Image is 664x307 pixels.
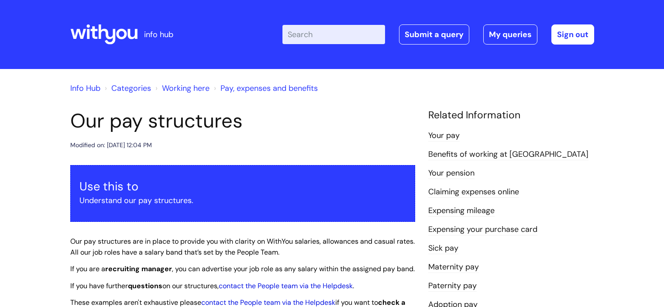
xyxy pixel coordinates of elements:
[282,25,385,44] input: Search
[428,280,477,292] a: Paternity pay
[428,168,475,179] a: Your pension
[70,140,152,151] div: Modified on: [DATE] 12:04 PM
[428,243,458,254] a: Sick pay
[212,81,318,95] li: Pay, expenses and benefits
[70,83,100,93] a: Info Hub
[103,81,151,95] li: Solution home
[428,109,594,121] h4: Related Information
[153,81,210,95] li: Working here
[428,149,588,160] a: Benefits of working at [GEOGRAPHIC_DATA]
[282,24,594,45] div: | -
[428,130,460,141] a: Your pay
[70,237,415,257] span: Our pay structures are in place to provide you with clarity on WithYou salaries, allowances and c...
[79,179,406,193] h3: Use this to
[70,109,415,133] h1: Our pay structures
[105,264,172,273] strong: recruiting manager
[551,24,594,45] a: Sign out
[399,24,469,45] a: Submit a query
[79,193,406,207] p: Understand our pay structures.
[70,281,354,290] span: If you have further on our structures, .
[162,83,210,93] a: Working here
[70,264,415,273] span: If you are a , you can advertise your job role as any salary within the assigned pay band.
[219,281,353,290] a: contact the People team via the Helpdesk
[201,298,335,307] a: contact the People team via the Helpdesk
[428,262,479,273] a: Maternity pay
[128,281,162,290] strong: questions
[111,83,151,93] a: Categories
[428,186,519,198] a: Claiming expenses online
[428,205,495,217] a: Expensing mileage
[144,28,173,41] p: info hub
[220,83,318,93] a: Pay, expenses and benefits
[483,24,537,45] a: My queries
[428,224,537,235] a: Expensing your purchase card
